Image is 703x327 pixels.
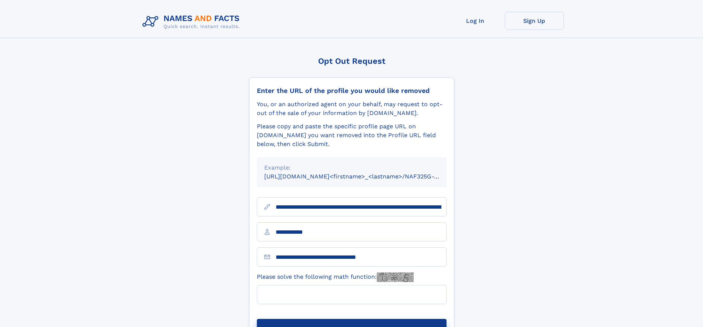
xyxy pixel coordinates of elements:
[257,122,447,149] div: Please copy and paste the specific profile page URL on [DOMAIN_NAME] you want removed into the Pr...
[139,12,246,32] img: Logo Names and Facts
[249,56,454,66] div: Opt Out Request
[264,173,461,180] small: [URL][DOMAIN_NAME]<firstname>_<lastname>/NAF325G-xxxxxxxx
[257,87,447,95] div: Enter the URL of the profile you would like removed
[257,272,414,282] label: Please solve the following math function:
[446,12,505,30] a: Log In
[257,100,447,118] div: You, or an authorized agent on your behalf, may request to opt-out of the sale of your informatio...
[264,163,439,172] div: Example:
[505,12,564,30] a: Sign Up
